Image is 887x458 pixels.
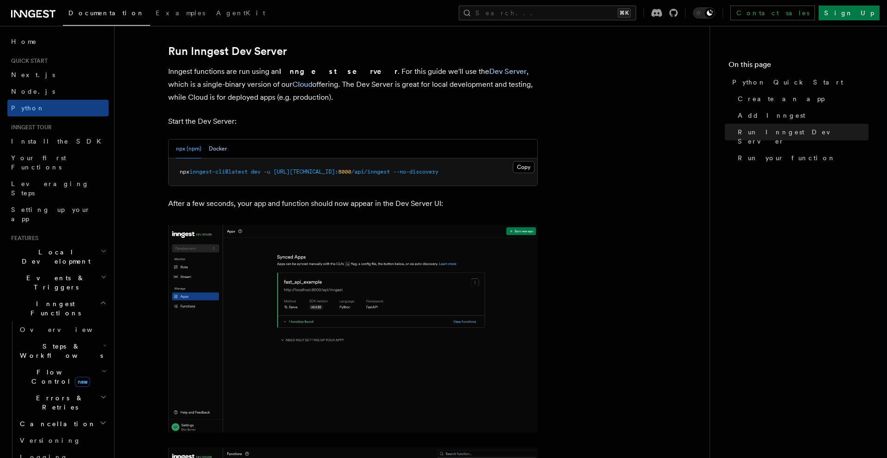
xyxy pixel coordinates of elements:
a: Cloud [292,80,312,89]
span: Inngest tour [7,124,52,131]
a: Python [7,100,109,116]
span: Examples [156,9,205,17]
button: Flow Controlnew [16,364,109,390]
span: Python [11,104,45,112]
span: dev [251,169,261,175]
span: Events & Triggers [7,273,101,292]
span: new [75,377,90,387]
span: Steps & Workflows [16,342,103,360]
a: Add Inngest [734,107,869,124]
a: Next.js [7,66,109,83]
span: Local Development [7,247,101,266]
a: Your first Functions [7,150,109,175]
p: After a few seconds, your app and function should now appear in the Dev Server UI: [168,197,538,210]
span: npx [180,169,189,175]
span: Your first Functions [11,154,66,171]
h4: On this page [729,59,869,74]
button: Steps & Workflows [16,338,109,364]
p: Start the Dev Server: [168,115,538,128]
button: Cancellation [16,416,109,432]
strong: Inngest server [279,67,398,76]
a: Run Inngest Dev Server [734,124,869,150]
a: Versioning [16,432,109,449]
a: Contact sales [730,6,815,20]
button: Events & Triggers [7,270,109,295]
a: Leveraging Steps [7,175,109,201]
span: Quick start [7,57,48,65]
a: Install the SDK [7,133,109,150]
a: Documentation [63,3,150,26]
a: Overview [16,321,109,338]
span: AgentKit [216,9,265,17]
span: Errors & Retries [16,393,100,412]
span: Features [7,235,38,242]
span: Next.js [11,71,55,78]
button: Inngest Functions [7,295,109,321]
span: Run your function [738,153,836,163]
a: Home [7,33,109,50]
button: Copy [513,161,535,173]
img: quick-start-app.png [168,225,538,433]
span: Documentation [68,9,145,17]
span: Install the SDK [11,138,107,145]
span: --no-discovery [393,169,438,175]
a: Python Quick Start [729,74,869,90]
span: Run Inngest Dev Server [738,127,869,146]
kbd: ⌘K [618,8,631,18]
button: Search...⌘K [459,6,636,20]
span: -u [264,169,270,175]
button: Errors & Retries [16,390,109,416]
button: Docker [209,139,227,158]
span: Inngest Functions [7,299,100,318]
span: Cancellation [16,419,96,428]
span: /api/inngest [351,169,390,175]
button: Local Development [7,244,109,270]
a: Sign Up [819,6,880,20]
span: 8000 [338,169,351,175]
span: Add Inngest [738,111,805,120]
span: [URL][TECHNICAL_ID]: [273,169,338,175]
a: Create an app [734,90,869,107]
button: npx (npm) [176,139,201,158]
span: Home [11,37,37,46]
a: Examples [150,3,211,25]
span: Leveraging Steps [11,180,89,197]
a: Run your function [734,150,869,166]
span: Python Quick Start [732,78,843,87]
a: Node.js [7,83,109,100]
span: Flow Control [16,368,102,386]
button: Toggle dark mode [693,7,715,18]
span: Setting up your app [11,206,91,223]
span: inngest-cli@latest [189,169,248,175]
a: AgentKit [211,3,271,25]
a: Run Inngest Dev Server [168,45,287,58]
p: Inngest functions are run using an . For this guide we'll use the , which is a single-binary vers... [168,65,538,104]
span: Versioning [20,437,81,444]
span: Node.js [11,88,55,95]
a: Setting up your app [7,201,109,227]
span: Overview [20,326,115,333]
a: Dev Server [489,67,527,76]
span: Create an app [738,94,825,103]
